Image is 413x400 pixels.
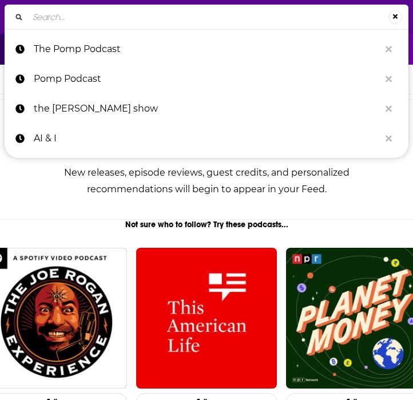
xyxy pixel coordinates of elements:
p: AI & I [34,124,380,153]
img: This American Life [136,248,277,389]
a: the [PERSON_NAME] show [5,94,408,124]
div: New releases, episode reviews, guest credits, and personalized recommendations will begin to appe... [28,164,385,197]
a: Pomp Podcast [5,64,408,94]
p: The Pomp Podcast [34,34,380,64]
p: Pomp Podcast [34,64,380,94]
a: AI & I [5,124,408,153]
div: Search... [5,5,408,29]
input: Search... [28,8,388,26]
a: The Pomp Podcast [5,34,408,64]
p: the megyn kelly show [34,94,380,124]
